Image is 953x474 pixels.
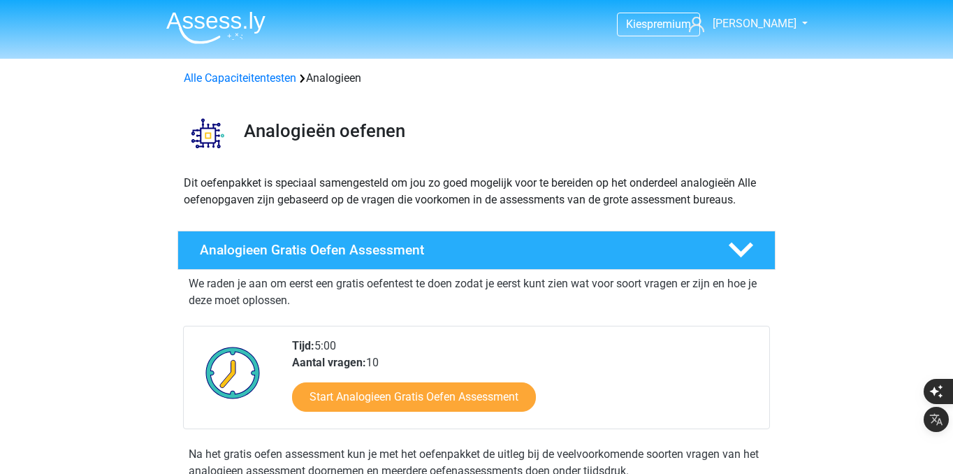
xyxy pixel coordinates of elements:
[292,339,314,352] b: Tijd:
[184,175,769,208] p: Dit oefenpakket is speciaal samengesteld om jou zo goed mogelijk voor te bereiden op het onderdee...
[713,17,796,30] span: [PERSON_NAME]
[198,338,268,408] img: Klok
[292,356,366,369] b: Aantal vragen:
[282,338,769,429] div: 5:00 10
[184,71,296,85] a: Alle Capaciteitentesten
[292,382,536,412] a: Start Analogieen Gratis Oefen Assessment
[172,231,781,270] a: Analogieen Gratis Oefen Assessment
[178,70,775,87] div: Analogieen
[647,17,691,31] span: premium
[618,15,699,34] a: Kiespremium
[200,242,706,258] h4: Analogieen Gratis Oefen Assessment
[166,11,265,44] img: Assessly
[189,275,764,309] p: We raden je aan om eerst een gratis oefentest te doen zodat je eerst kunt zien wat voor soort vra...
[683,15,798,32] a: [PERSON_NAME]
[178,103,238,163] img: analogieen
[244,120,764,142] h3: Analogieën oefenen
[626,17,647,31] span: Kies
